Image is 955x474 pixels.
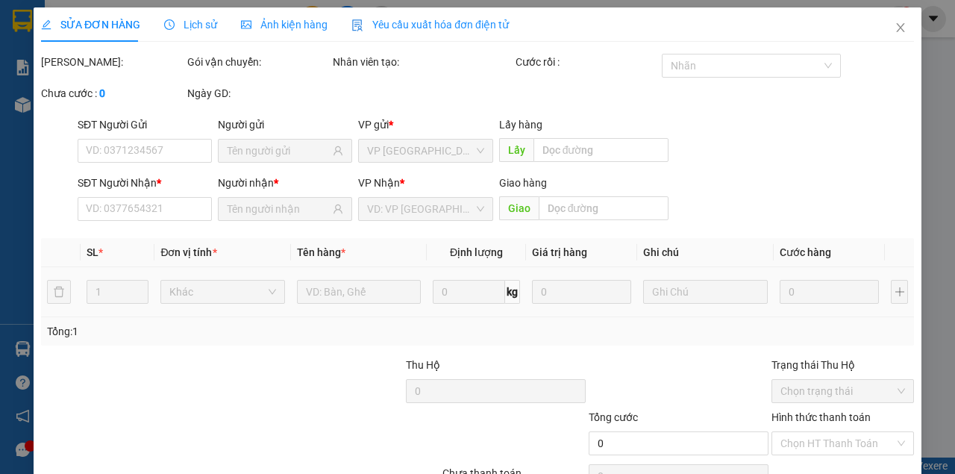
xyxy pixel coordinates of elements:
[891,280,908,304] button: plus
[637,238,773,267] th: Ghi chú
[779,280,879,304] input: 0
[895,22,907,34] span: close
[164,19,217,31] span: Lịch sử
[218,116,352,133] div: Người gửi
[779,246,830,258] span: Cước hàng
[41,85,184,102] div: Chưa cước :
[450,246,503,258] span: Định lượng
[505,280,520,304] span: kg
[498,138,533,162] span: Lấy
[41,19,140,31] span: SỬA ĐƠN HÀNG
[367,140,483,162] span: VP Sài Gòn
[78,175,212,191] div: SĐT Người Nhận
[333,54,513,70] div: Nhân viên tạo:
[406,359,440,371] span: Thu Hộ
[78,116,212,133] div: SĐT Người Gửi
[41,54,184,70] div: [PERSON_NAME]:
[771,411,870,423] label: Hình thức thanh toán
[241,19,328,31] span: Ảnh kiện hàng
[99,87,105,99] b: 0
[358,177,400,189] span: VP Nhận
[160,246,216,258] span: Đơn vị tính
[187,85,331,102] div: Ngày GD:
[516,54,659,70] div: Cước rồi :
[498,196,538,220] span: Giao
[47,323,370,340] div: Tổng: 1
[87,246,98,258] span: SL
[187,54,331,70] div: Gói vận chuyển:
[227,201,330,217] input: Tên người nhận
[532,246,587,258] span: Giá trị hàng
[297,280,421,304] input: VD: Bàn, Ghế
[333,204,343,214] span: user
[164,19,175,30] span: clock-circle
[880,7,921,49] button: Close
[41,19,51,30] span: edit
[227,143,330,159] input: Tên người gửi
[241,19,251,30] span: picture
[533,138,668,162] input: Dọc đường
[358,116,492,133] div: VP gửi
[333,146,343,156] span: user
[532,280,631,304] input: 0
[218,175,352,191] div: Người nhận
[771,357,914,373] div: Trạng thái Thu Hộ
[351,19,363,31] img: icon
[297,246,345,258] span: Tên hàng
[498,119,542,131] span: Lấy hàng
[498,177,546,189] span: Giao hàng
[169,281,275,303] span: Khác
[351,19,509,31] span: Yêu cầu xuất hóa đơn điện tử
[780,380,905,402] span: Chọn trạng thái
[589,411,638,423] span: Tổng cước
[643,280,767,304] input: Ghi Chú
[47,280,71,304] button: delete
[538,196,668,220] input: Dọc đường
